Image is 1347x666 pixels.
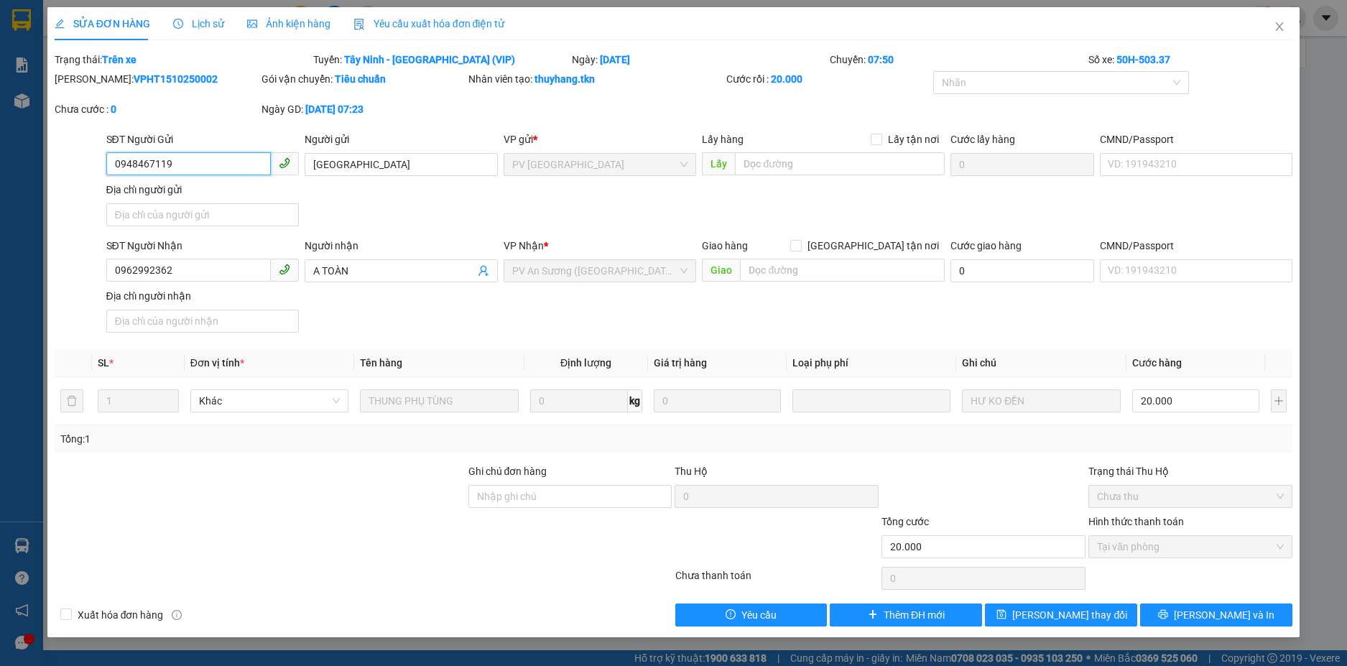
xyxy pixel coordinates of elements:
span: Lấy tận nơi [882,131,945,147]
div: CMND/Passport [1100,131,1293,147]
img: icon [353,19,365,30]
b: 0 [111,103,116,115]
div: [PERSON_NAME]: [55,71,259,87]
button: save[PERSON_NAME] thay đổi [985,603,1137,626]
span: clock-circle [173,19,183,29]
input: Dọc đường [735,152,945,175]
div: Chưa cước : [55,101,259,117]
label: Ghi chú đơn hàng [468,466,547,477]
span: SỬA ĐƠN HÀNG [55,18,150,29]
div: Địa chỉ người gửi [106,182,300,198]
span: [PERSON_NAME] và In [1174,607,1274,623]
button: delete [60,389,83,412]
input: 0 [654,389,781,412]
span: Tổng cước [881,516,929,527]
span: Khác [199,390,340,412]
th: Loại phụ phí [787,349,956,377]
span: printer [1158,609,1168,621]
span: PV An Sương (Hàng Hóa) [512,260,688,282]
b: VPHT1510250002 [134,73,218,85]
span: Lấy hàng [702,134,744,145]
span: VP Nhận [504,240,544,251]
div: SĐT Người Nhận [106,238,300,254]
span: Lịch sử [173,18,224,29]
div: Cước rồi : [726,71,930,87]
div: Chuyến: [828,52,1087,68]
span: Ảnh kiện hàng [247,18,330,29]
span: Yêu cầu [741,607,777,623]
div: Chưa thanh toán [674,568,881,593]
span: Chưa thu [1097,486,1284,507]
div: Người nhận [305,238,498,254]
span: phone [279,264,290,275]
span: Xuất hóa đơn hàng [72,607,170,623]
div: Số xe: [1087,52,1294,68]
b: Trên xe [102,54,136,65]
b: [DATE] [600,54,630,65]
button: plus [1271,389,1287,412]
div: Ngày: [570,52,829,68]
div: VP gửi [504,131,697,147]
div: SĐT Người Gửi [106,131,300,147]
th: Ghi chú [956,349,1126,377]
b: [DATE] 07:23 [305,103,364,115]
span: Yêu cầu xuất hóa đơn điện tử [353,18,505,29]
div: Người gửi [305,131,498,147]
span: Định lượng [560,357,611,369]
input: VD: Bàn, Ghế [360,389,518,412]
b: 07:50 [868,54,894,65]
span: [GEOGRAPHIC_DATA] tận nơi [802,238,945,254]
input: Cước giao hàng [950,259,1093,282]
span: Lấy [702,152,735,175]
div: Tổng: 1 [60,431,520,447]
span: [PERSON_NAME] thay đổi [1012,607,1127,623]
input: Ghi Chú [962,389,1120,412]
label: Hình thức thanh toán [1088,516,1184,527]
span: Giao [702,259,740,282]
div: Tuyến: [312,52,570,68]
b: Tiêu chuẩn [335,73,386,85]
button: exclamation-circleYêu cầu [675,603,828,626]
span: plus [868,609,878,621]
input: Cước lấy hàng [950,153,1093,176]
b: thuyhang.tkn [534,73,595,85]
input: Địa chỉ của người nhận [106,310,300,333]
button: plusThêm ĐH mới [830,603,982,626]
span: kg [628,389,642,412]
span: user-add [478,265,489,277]
input: Ghi chú đơn hàng [468,485,672,508]
div: Trạng thái Thu Hộ [1088,463,1292,479]
div: Trạng thái: [53,52,312,68]
div: Ngày GD: [261,101,466,117]
span: PV Hòa Thành [512,154,688,175]
span: edit [55,19,65,29]
button: Close [1259,7,1300,47]
input: Dọc đường [740,259,945,282]
input: Địa chỉ của người gửi [106,203,300,226]
span: SL [98,357,109,369]
b: Tây Ninh - [GEOGRAPHIC_DATA] (VIP) [344,54,515,65]
span: Giao hàng [702,240,748,251]
span: info-circle [172,610,182,620]
button: printer[PERSON_NAME] và In [1140,603,1292,626]
span: Thu Hộ [675,466,708,477]
span: Tại văn phòng [1097,536,1284,558]
span: Tên hàng [360,357,402,369]
div: Nhân viên tạo: [468,71,724,87]
label: Cước lấy hàng [950,134,1015,145]
span: Đơn vị tính [190,357,244,369]
span: Giá trị hàng [654,357,707,369]
label: Cước giao hàng [950,240,1022,251]
span: phone [279,157,290,169]
div: Địa chỉ người nhận [106,288,300,304]
span: Thêm ĐH mới [884,607,945,623]
div: CMND/Passport [1100,238,1293,254]
span: picture [247,19,257,29]
span: save [996,609,1006,621]
span: close [1274,21,1285,32]
b: 50H-503.37 [1116,54,1170,65]
b: 20.000 [771,73,802,85]
span: Cước hàng [1132,357,1182,369]
span: exclamation-circle [726,609,736,621]
div: Gói vận chuyển: [261,71,466,87]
